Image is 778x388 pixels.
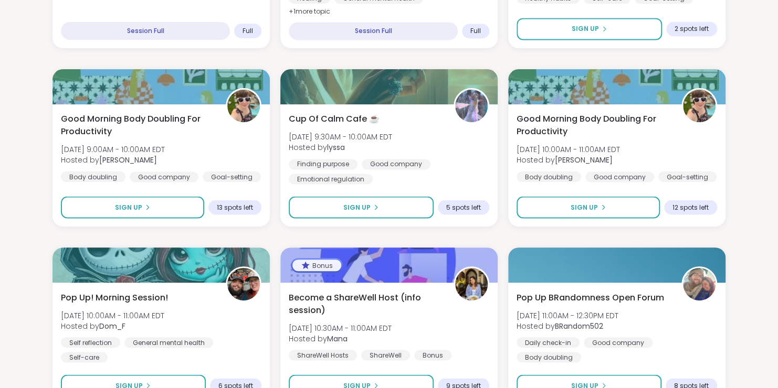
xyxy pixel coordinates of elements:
[124,337,213,348] div: General mental health
[61,352,108,362] div: Self-care
[289,113,380,125] span: Cup Of Calm Cafe ☕️
[61,144,165,155] span: [DATE] 9:00AM - 10:00AM EDT
[289,196,434,218] button: Sign Up
[61,337,120,348] div: Self reflection
[289,132,392,142] span: [DATE] 9:30AM - 10:00AM EDT
[61,113,214,138] span: Good Morning Body Doubling For Productivity
[61,22,230,40] div: Session Full
[99,155,157,165] b: [PERSON_NAME]
[455,268,488,300] img: Mana
[227,90,260,122] img: Adrienne_QueenOfTheDawn
[243,27,253,35] span: Full
[289,174,373,184] div: Emotional regulation
[61,320,164,331] span: Hosted by
[61,291,168,304] span: Pop Up! Morning Session!
[289,291,442,316] span: Become a ShareWell Host (info session)
[343,202,371,212] span: Sign Up
[61,155,165,165] span: Hosted by
[289,142,392,153] span: Hosted by
[361,350,410,360] div: ShareWell
[470,27,481,35] span: Full
[217,203,253,211] span: 13 spots left
[289,22,458,40] div: Session Full
[289,322,392,333] span: [DATE] 10:30AM - 11:00AM EDT
[61,196,204,218] button: Sign Up
[327,142,345,153] b: lyssa
[61,171,125,182] div: Body doubling
[289,350,357,360] div: ShareWell Hosts
[292,260,341,271] div: Bonus
[446,203,481,211] span: 5 spots left
[289,333,392,343] span: Hosted by
[61,310,164,320] span: [DATE] 10:00AM - 11:00AM EDT
[203,171,261,182] div: Goal-setting
[289,159,358,169] div: Finding purpose
[414,350,451,360] div: Bonus
[362,159,430,169] div: Good company
[327,333,348,343] b: Mana
[130,171,198,182] div: Good company
[115,202,142,212] span: Sign Up
[99,320,125,331] b: Dom_F
[455,90,488,122] img: lyssa
[227,268,260,300] img: Dom_F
